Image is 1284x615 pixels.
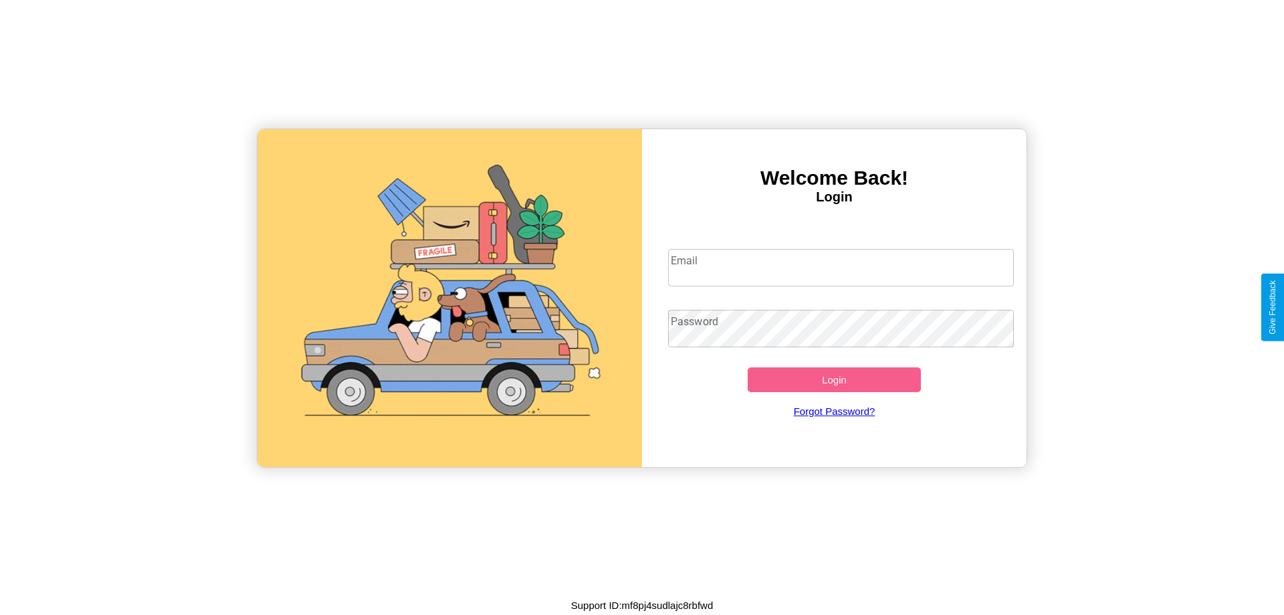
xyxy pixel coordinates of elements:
[257,129,642,467] img: gif
[642,167,1027,189] h3: Welcome Back!
[571,596,714,614] p: Support ID: mf8pj4sudlajc8rbfwd
[661,392,1008,430] a: Forgot Password?
[1268,280,1277,335] div: Give Feedback
[642,189,1027,205] h4: Login
[748,367,921,392] button: Login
